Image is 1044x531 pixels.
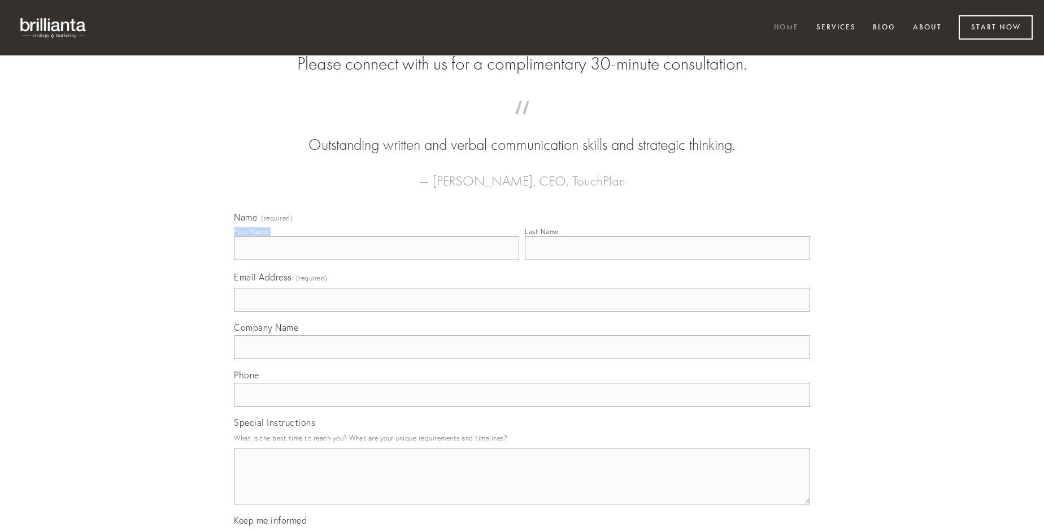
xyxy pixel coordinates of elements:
[296,270,328,286] span: (required)
[234,227,268,236] div: First Name
[809,19,863,37] a: Services
[234,515,307,526] span: Keep me informed
[234,417,315,428] span: Special Instructions
[959,15,1033,40] a: Start Now
[525,227,559,236] div: Last Name
[234,53,810,75] h2: Please connect with us for a complimentary 30-minute consultation.
[252,112,792,156] blockquote: Outstanding written and verbal communication skills and strategic thinking.
[767,19,806,37] a: Home
[234,211,257,223] span: Name
[252,156,792,192] figcaption: — [PERSON_NAME], CEO, TouchPlan
[234,271,292,283] span: Email Address
[261,215,293,222] span: (required)
[234,322,298,333] span: Company Name
[252,112,792,134] span: “
[11,11,96,44] img: brillianta - research, strategy, marketing
[234,430,810,446] p: What is the best time to reach you? What are your unique requirements and timelines?
[234,369,259,381] span: Phone
[865,19,903,37] a: Blog
[906,19,949,37] a: About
